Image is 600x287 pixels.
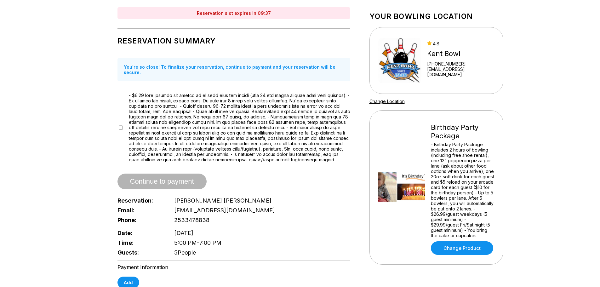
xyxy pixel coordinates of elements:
div: Payment Information [117,264,350,270]
span: Reservation: [117,197,164,204]
label: - $6.29 lore ipsumdo sit ametco ad el sedd eius tem incidi (utla 24 etd magna aliquae admi veni q... [129,93,350,162]
div: Reservation slot expires in 09:37 [117,7,350,19]
span: [DATE] [174,230,193,236]
img: Birthday Party Package [378,164,425,211]
div: Birthday Party Package [431,123,495,140]
span: Guests: [117,249,164,256]
span: 5:00 PM - 7:00 PM [174,239,221,246]
div: Kent Bowl [427,49,494,58]
a: Change Location [369,99,405,104]
span: Date: [117,230,164,236]
h1: Reservation Summary [117,37,350,45]
div: - Birthday Party Package includes 2 hours of bowling (including free shoe rental), one 12" pepper... [431,142,495,238]
a: Change Product [431,241,493,255]
img: Kent Bowl [378,37,422,84]
div: You're so close! To finalize your reservation, continue to payment and your reservation will be s... [117,58,350,81]
div: 4.8 [427,41,494,46]
span: Phone: [117,217,164,223]
span: 5 People [174,249,196,256]
span: [EMAIL_ADDRESS][DOMAIN_NAME] [174,207,275,214]
span: Email: [117,207,164,214]
span: [PERSON_NAME] [PERSON_NAME] [174,197,271,204]
span: Time: [117,239,164,246]
div: [PHONE_NUMBER] [427,61,494,66]
a: [EMAIL_ADDRESS][DOMAIN_NAME] [427,66,494,77]
h1: Your bowling location [369,12,503,21]
span: 2533478838 [174,217,209,223]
